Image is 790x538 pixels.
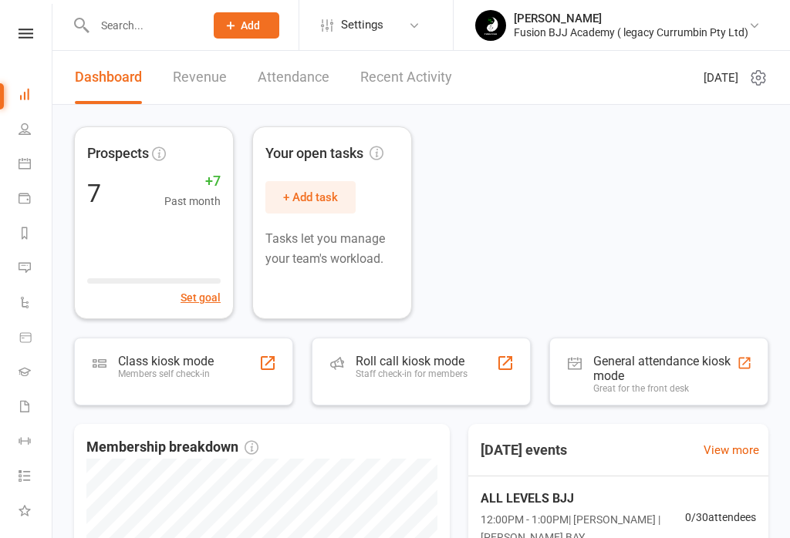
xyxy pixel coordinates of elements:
[514,25,748,39] div: Fusion BJJ Academy ( legacy Currumbin Pty Ltd)
[704,69,738,87] span: [DATE]
[341,8,383,42] span: Settings
[19,148,53,183] a: Calendar
[265,229,399,268] p: Tasks let you manage your team's workload.
[87,143,149,165] span: Prospects
[19,79,53,113] a: Dashboard
[514,12,748,25] div: [PERSON_NAME]
[86,436,258,459] span: Membership breakdown
[118,368,214,379] div: Members self check-in
[19,321,53,356] a: Product Sales
[75,51,142,104] a: Dashboard
[89,15,194,36] input: Search...
[356,368,468,379] div: Staff check-in for members
[356,354,468,368] div: Roll call kiosk mode
[118,354,214,368] div: Class kiosk mode
[593,354,737,383] div: General attendance kiosk mode
[19,217,53,252] a: Reports
[19,495,53,530] a: What's New
[164,193,221,210] span: Past month
[468,436,579,464] h3: [DATE] events
[475,10,506,41] img: thumb_image1738312874.png
[173,51,227,104] a: Revenue
[685,509,756,526] span: 0 / 30 attendees
[19,113,53,148] a: People
[360,51,452,104] a: Recent Activity
[481,489,685,509] span: ALL LEVELS BJJ
[19,183,53,217] a: Payments
[258,51,329,104] a: Attendance
[214,12,279,39] button: Add
[593,383,737,394] div: Great for the front desk
[704,441,759,459] a: View more
[241,19,260,32] span: Add
[265,143,383,165] span: Your open tasks
[164,170,221,193] span: +7
[181,289,221,306] button: Set goal
[87,181,101,206] div: 7
[265,181,356,214] button: + Add task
